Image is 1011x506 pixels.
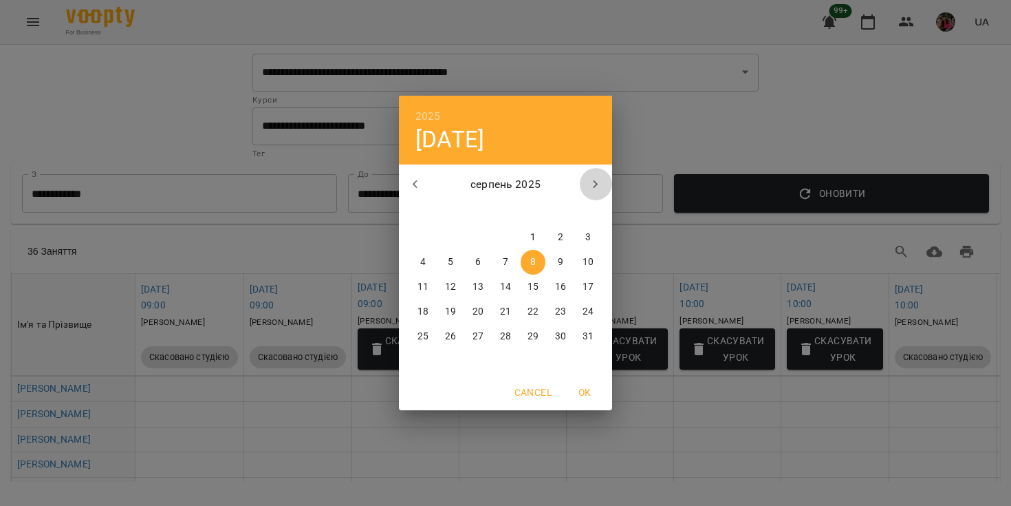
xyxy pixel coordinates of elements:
p: 17 [583,280,594,294]
span: нд [576,204,600,218]
p: 3 [585,231,591,244]
button: 26 [438,324,463,349]
button: 20 [466,299,490,324]
button: OK [563,380,607,405]
p: 2 [558,231,563,244]
p: 14 [500,280,511,294]
p: 28 [500,330,511,344]
p: 10 [583,255,594,269]
p: 30 [555,330,566,344]
span: OK [568,384,601,401]
span: вт [438,204,463,218]
p: 11 [417,280,428,294]
button: 2 [548,225,573,250]
button: 15 [521,275,545,299]
button: 14 [493,275,518,299]
p: 5 [448,255,453,269]
button: 2025 [415,107,441,126]
button: 18 [411,299,435,324]
p: 24 [583,305,594,319]
p: 26 [445,330,456,344]
span: чт [493,204,518,218]
button: 23 [548,299,573,324]
p: 13 [472,280,483,294]
span: Cancel [514,384,552,401]
p: 16 [555,280,566,294]
p: серпень 2025 [432,176,580,193]
span: ср [466,204,490,218]
button: 22 [521,299,545,324]
button: 12 [438,275,463,299]
p: 29 [528,330,539,344]
button: 17 [576,275,600,299]
p: 18 [417,305,428,319]
button: 16 [548,275,573,299]
span: сб [548,204,573,218]
p: 15 [528,280,539,294]
p: 4 [420,255,426,269]
p: 6 [475,255,481,269]
p: 22 [528,305,539,319]
p: 20 [472,305,483,319]
button: 4 [411,250,435,275]
button: 11 [411,275,435,299]
button: 29 [521,324,545,349]
button: 5 [438,250,463,275]
button: 24 [576,299,600,324]
button: 1 [521,225,545,250]
p: 8 [530,255,536,269]
p: 19 [445,305,456,319]
p: 9 [558,255,563,269]
button: 6 [466,250,490,275]
button: 7 [493,250,518,275]
button: [DATE] [415,125,484,154]
button: 31 [576,324,600,349]
span: пт [521,204,545,218]
p: 1 [530,231,536,244]
button: 8 [521,250,545,275]
p: 21 [500,305,511,319]
button: 27 [466,324,490,349]
button: Cancel [509,380,557,405]
button: 28 [493,324,518,349]
p: 27 [472,330,483,344]
button: 30 [548,324,573,349]
button: 19 [438,299,463,324]
button: 25 [411,324,435,349]
button: 10 [576,250,600,275]
p: 31 [583,330,594,344]
p: 7 [503,255,508,269]
p: 25 [417,330,428,344]
span: пн [411,204,435,218]
button: 9 [548,250,573,275]
p: 12 [445,280,456,294]
p: 23 [555,305,566,319]
button: 21 [493,299,518,324]
button: 13 [466,275,490,299]
button: 3 [576,225,600,250]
